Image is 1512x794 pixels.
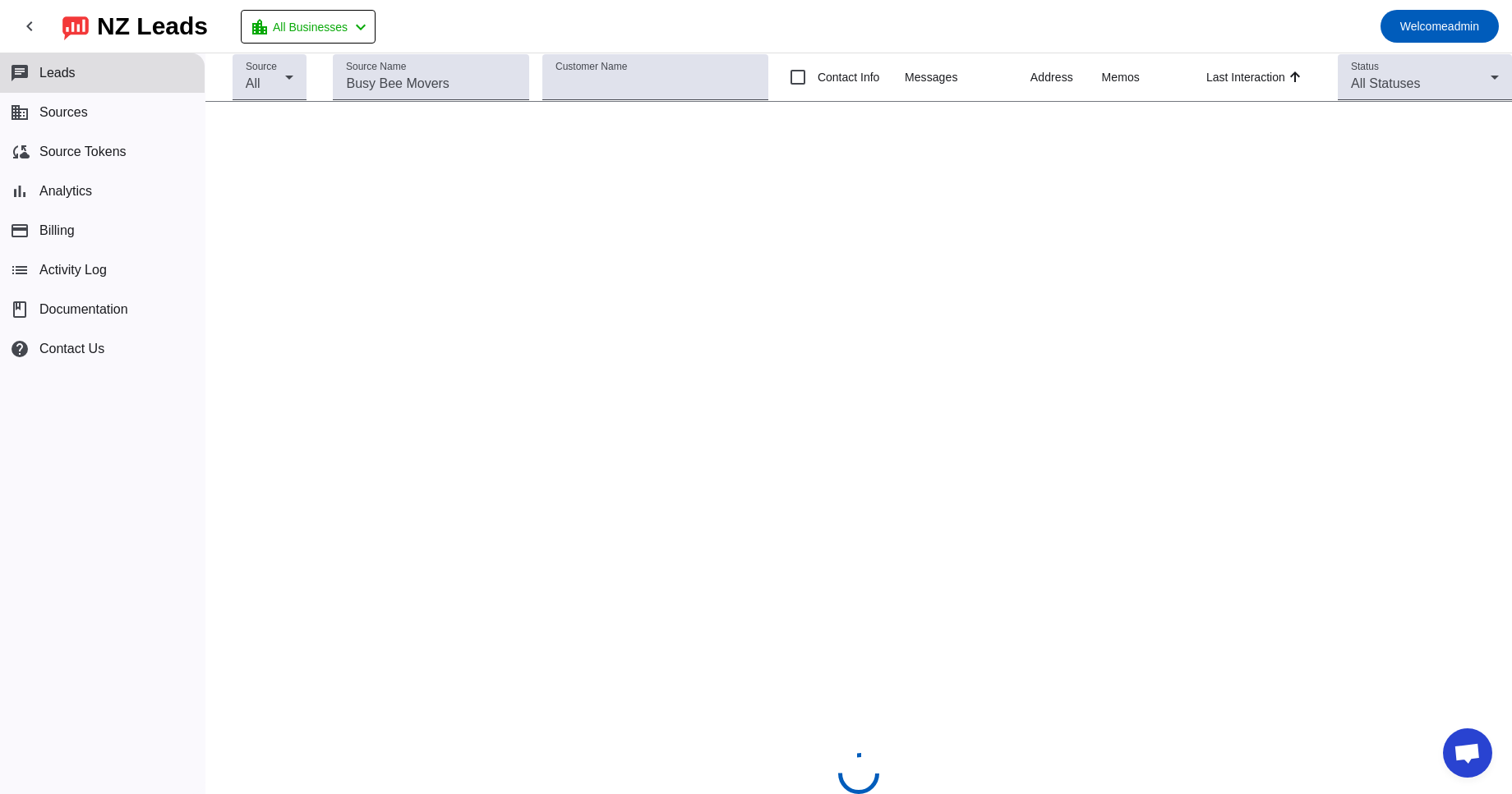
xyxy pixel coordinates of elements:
[39,66,76,80] span: Leads
[39,302,128,317] span: Documentation
[1381,10,1499,43] button: Welcomeadmin
[10,300,30,319] span: book
[97,15,208,38] div: NZ Leads
[1102,53,1206,102] th: Memos
[39,184,92,199] span: Analytics
[62,12,89,40] img: logo
[241,10,376,44] button: All Businesses
[1351,76,1420,90] span: All Statuses
[273,16,348,39] span: All Businesses
[346,62,406,72] mat-label: Source Name
[10,339,30,359] mat-icon: help
[10,221,30,241] mat-icon: payment
[39,263,107,278] span: Activity Log
[905,53,1030,102] th: Messages
[1443,728,1492,778] div: Open chat
[10,142,30,162] mat-icon: cloud_sync
[1400,20,1448,33] span: Welcome
[10,181,30,201] mat-icon: bar_chart
[20,16,39,36] mat-icon: chevron_left
[10,260,30,280] mat-icon: list
[1030,53,1102,102] th: Address
[1351,62,1379,72] mat-label: Status
[1206,69,1285,85] div: Last Interaction
[555,62,627,72] mat-label: Customer Name
[39,223,75,238] span: Billing
[39,145,127,159] span: Source Tokens
[10,103,30,122] mat-icon: business
[246,62,277,72] mat-label: Source
[39,105,88,120] span: Sources
[10,63,30,83] mat-icon: chat
[39,342,104,356] span: Contact Us
[351,17,371,37] mat-icon: chevron_left
[1400,15,1479,38] span: admin
[246,76,260,90] span: All
[250,17,270,37] mat-icon: location_city
[346,74,516,94] input: Busy Bee Movers
[814,69,880,85] label: Contact Info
